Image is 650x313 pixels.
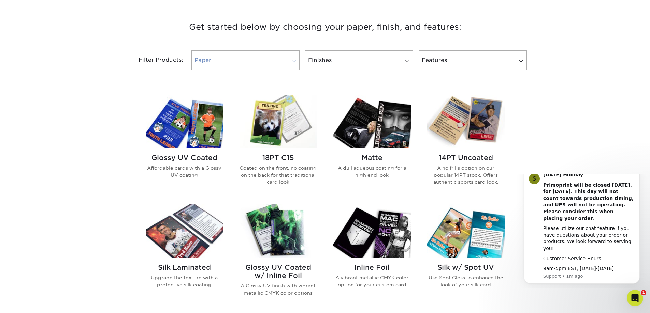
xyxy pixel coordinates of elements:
[427,263,505,271] h2: Silk w/ Spot UV
[146,274,223,288] p: Upgrade the texture with a protective silk coating
[240,165,317,185] p: Coated on the front, no coating on the back for that traditional card look
[2,292,58,311] iframe: Google Customer Reviews
[427,204,505,307] a: Silk w/ Spot UV Trading Cards Silk w/ Spot UV Use Spot Gloss to enhance the look of your silk card
[333,165,411,178] p: A dull aqueous coating for a high end look
[30,8,120,47] b: Primoprint will be closed [DATE], for [DATE]. This day will not count towards production timing, ...
[30,91,121,98] div: 9am-5pm EST, [DATE]-[DATE]
[146,95,223,148] img: Glossy UV Coated Trading Cards
[240,95,317,148] img: 18PT C1S Trading Cards
[240,204,317,258] img: Glossy UV Coated w/ Inline Foil Trading Cards
[333,154,411,162] h2: Matte
[333,95,411,196] a: Matte Trading Cards Matte A dull aqueous coating for a high end look
[419,50,527,70] a: Features
[641,290,646,295] span: 1
[240,204,317,307] a: Glossy UV Coated w/ Inline Foil Trading Cards Glossy UV Coated w/ Inline Foil A Glossy UV finish ...
[333,263,411,271] h2: Inline Foil
[120,50,189,70] div: Filter Products:
[240,263,317,280] h2: Glossy UV Coated w/ Inline Foil
[427,154,505,162] h2: 14PT Uncoated
[427,165,505,185] p: A no frills option on our popular 14PT stock. Offers authentic sports card look.
[146,204,223,258] img: Silk Laminated Trading Cards
[333,274,411,288] p: A vibrant metallic CMYK color option for your custom card
[240,282,317,296] p: A Glossy UV finish with vibrant metallic CMYK color options
[627,290,643,306] iframe: Intercom live chat
[333,204,411,307] a: Inline Foil Trading Cards Inline Foil A vibrant metallic CMYK color option for your custom card
[427,95,505,196] a: 14PT Uncoated Trading Cards 14PT Uncoated A no frills option on our popular 14PT stock. Offers au...
[427,274,505,288] p: Use Spot Gloss to enhance the look of your silk card
[427,204,505,258] img: Silk w/ Spot UV Trading Cards
[30,51,121,77] div: Please utilize our chat feature if you have questions about your order or products. We look forwa...
[191,50,300,70] a: Paper
[333,204,411,258] img: Inline Foil Trading Cards
[146,204,223,307] a: Silk Laminated Trading Cards Silk Laminated Upgrade the texture with a protective silk coating
[146,165,223,178] p: Affordable cards with a Glossy UV coating
[30,81,121,88] div: Customer Service Hours;
[427,95,505,148] img: 14PT Uncoated Trading Cards
[333,95,411,148] img: Matte Trading Cards
[240,95,317,196] a: 18PT C1S Trading Cards 18PT C1S Coated on the front, no coating on the back for that traditional ...
[146,95,223,196] a: Glossy UV Coated Trading Cards Glossy UV Coated Affordable cards with a Glossy UV coating
[126,12,525,42] h3: Get started below by choosing your paper, finish, and features:
[240,154,317,162] h2: 18PT C1S
[30,99,121,105] p: Message from Support, sent 1m ago
[146,263,223,271] h2: Silk Laminated
[514,174,650,288] iframe: Intercom notifications message
[146,154,223,162] h2: Glossy UV Coated
[305,50,413,70] a: Finishes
